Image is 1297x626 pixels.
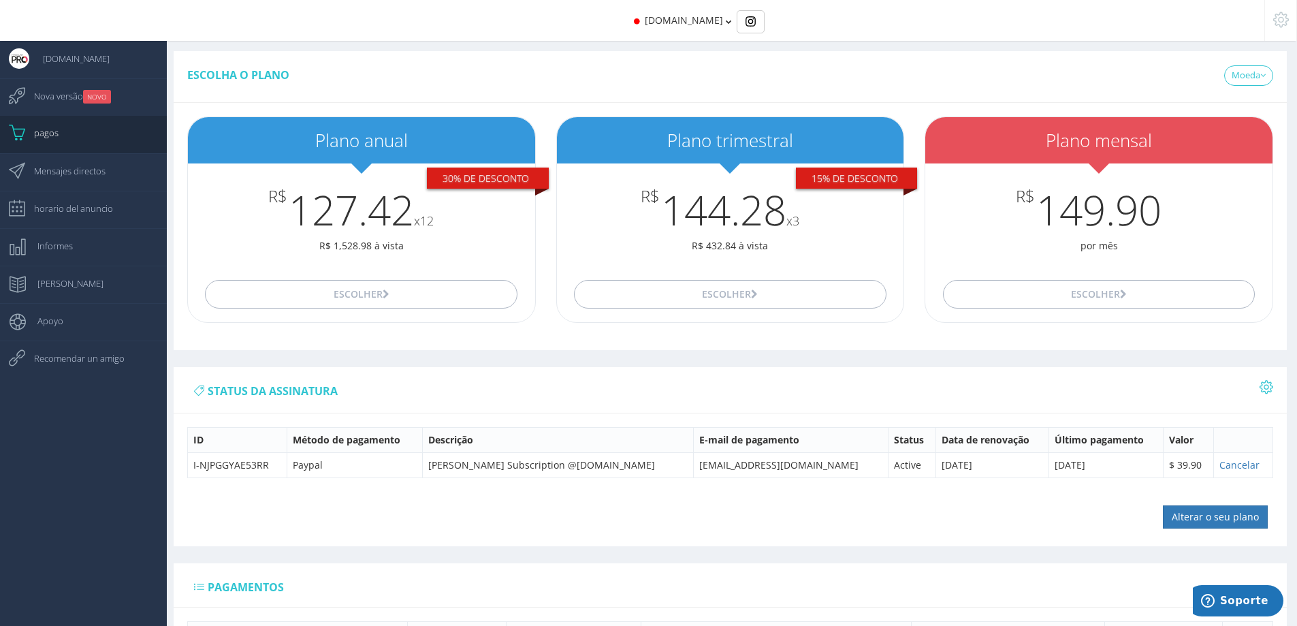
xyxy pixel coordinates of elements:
span: [PERSON_NAME] [24,266,103,300]
button: Escolher [943,280,1255,309]
th: Valor [1164,427,1214,452]
td: [PERSON_NAME] Subscription @[DOMAIN_NAME] [422,452,694,478]
input: Alterar o seu plano [1163,505,1268,529]
td: Paypal [287,452,422,478]
p: R$ 432.84 à vista [557,239,904,253]
div: 30% De desconto [427,168,549,189]
h2: Plano mensal [925,131,1272,151]
img: Instagram_simple_icon.svg [746,16,756,27]
td: Active [888,452,935,478]
small: x12 [414,213,434,229]
th: E-mail de pagamento [694,427,888,452]
span: Pagamentos [208,580,284,595]
p: por mês [925,239,1272,253]
span: Mensajes directos [20,154,106,188]
th: Último pagamento [1048,427,1164,452]
span: Escolha o plano [187,67,289,82]
span: R$ [268,187,287,205]
div: Basic example [737,10,765,33]
h2: Plano anual [188,131,535,151]
td: [EMAIL_ADDRESS][DOMAIN_NAME] [694,452,888,478]
span: R$ [641,187,660,205]
th: Status [888,427,935,452]
span: Informes [24,229,73,263]
h3: 144.28 [557,187,904,232]
img: User Image [9,48,29,69]
span: pagos [20,116,59,150]
h2: Plano trimestral [557,131,904,151]
small: x3 [786,213,799,229]
h3: 149.90 [925,187,1272,232]
button: Escolher [205,280,517,309]
span: R$ [1016,187,1035,205]
th: ID [188,427,287,452]
div: 15% De desconto [796,168,918,189]
span: status da assinatura [208,384,338,398]
span: [DOMAIN_NAME] [29,42,110,76]
h3: 127.42 [188,187,535,232]
a: Moeda [1224,65,1273,86]
small: NOVO [83,90,111,104]
span: Recomendar un amigo [20,341,125,375]
a: Cancelar [1219,458,1260,471]
span: Apoyo [24,304,63,338]
iframe: Abre un widget desde donde se puede obtener más información [1193,585,1283,619]
td: [DATE] [935,452,1048,478]
th: Descrição [422,427,694,452]
span: horario del anuncio [20,191,113,225]
span: [DOMAIN_NAME] [645,14,723,27]
td: I-NJPGGYAE53RR [188,452,287,478]
p: R$ 1,528.98 à vista [188,239,535,253]
span: Nova versão [20,79,111,113]
td: $ 39.90 [1164,452,1214,478]
button: Escolher [574,280,886,309]
th: Método de pagamento [287,427,422,452]
td: [DATE] [1048,452,1164,478]
th: Data de renovação [935,427,1048,452]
